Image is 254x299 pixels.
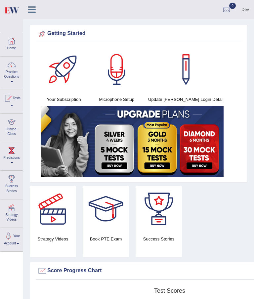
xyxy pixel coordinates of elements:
a: Practice Questions [0,57,23,88]
a: Tests [0,90,23,111]
a: Online Class [0,114,23,140]
a: Success Stories [0,171,23,197]
a: Strategy Videos [0,199,23,226]
tspan: Test scores [154,287,185,294]
img: small5.jpg [41,106,224,177]
span: 0 [229,3,236,9]
h4: Success Stories [136,235,182,242]
h4: Microphone Setup [94,96,140,103]
h4: Update [PERSON_NAME] Login Detail [147,96,225,103]
a: Predictions [0,142,23,168]
a: Home [0,33,23,54]
a: Your Account [0,228,23,249]
div: Getting Started [37,29,240,39]
h4: Your Subscription [41,96,87,103]
h4: Book PTE Exam [83,235,129,242]
h4: Strategy Videos [30,235,76,242]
